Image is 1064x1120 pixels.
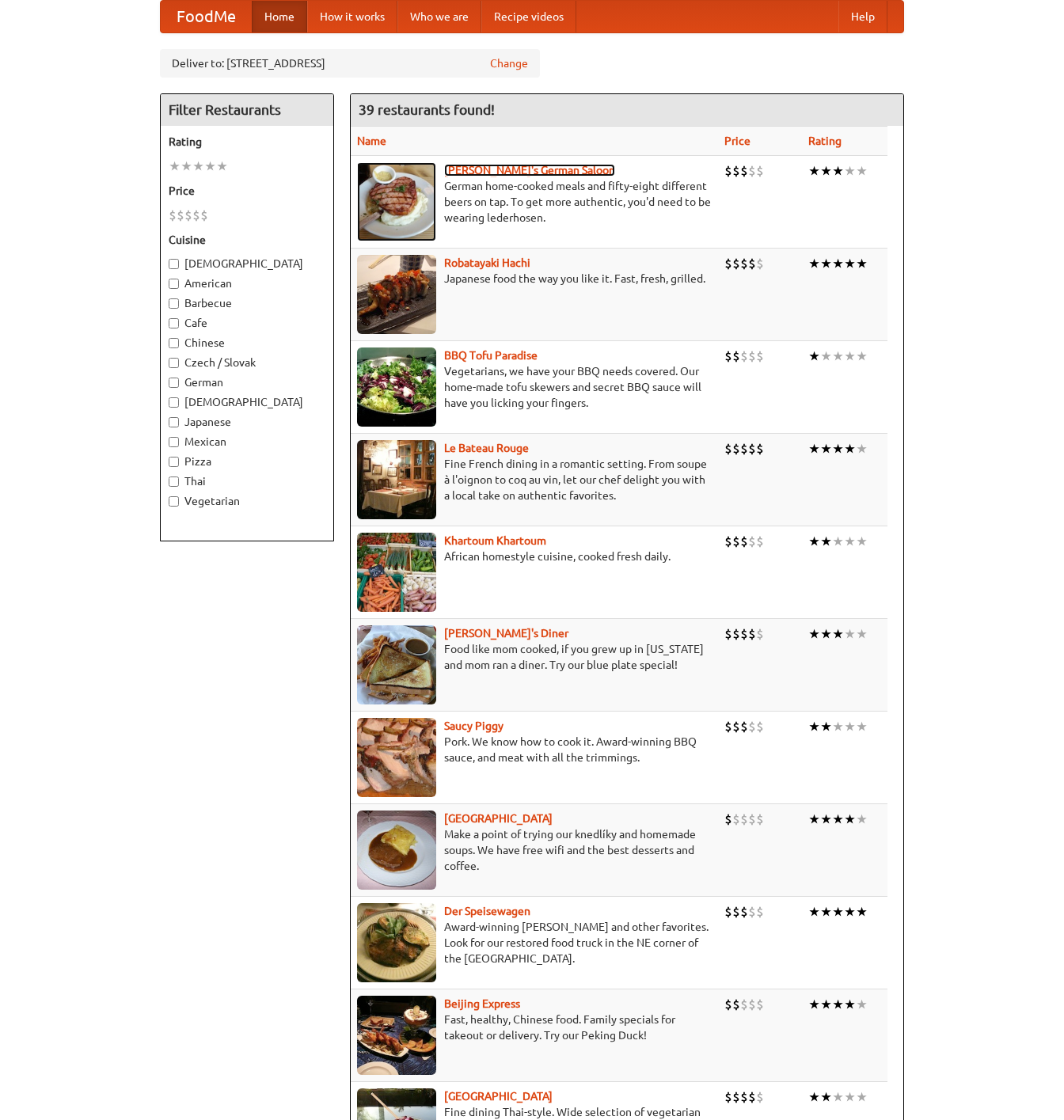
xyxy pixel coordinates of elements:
img: esthers.jpg [357,162,436,241]
b: [PERSON_NAME]'s Diner [444,627,568,640]
p: Fast, healthy, Chinese food. Family specials for takeout or delivery. Try our Peking Duck! [357,1012,712,1043]
li: $ [756,162,764,180]
li: $ [724,996,732,1013]
li: ★ [820,440,832,457]
li: ★ [832,903,844,921]
label: Pizza [169,454,325,469]
input: German [169,378,179,388]
li: $ [748,533,756,550]
a: BBQ Tofu Paradise [444,349,538,362]
h5: Price [169,183,325,199]
input: Mexican [169,437,179,447]
li: $ [748,162,756,180]
p: German home-cooked meals and fifty-eight different beers on tap. To get more authentic, you'd nee... [357,178,712,226]
label: American [169,275,325,291]
li: ★ [844,996,856,1013]
input: Vegetarian [169,496,179,507]
li: ★ [856,1088,868,1106]
li: $ [748,255,756,272]
li: $ [756,996,764,1013]
a: Home [252,1,307,32]
li: ★ [832,255,844,272]
li: ★ [844,440,856,457]
li: ★ [856,533,868,550]
label: German [169,374,325,390]
input: [DEMOGRAPHIC_DATA] [169,397,179,408]
a: Change [490,55,528,71]
li: $ [748,903,756,921]
li: $ [724,1088,732,1106]
li: $ [724,347,732,365]
b: Der Speisewagen [444,905,530,917]
li: ★ [856,718,868,735]
input: American [169,279,179,289]
li: $ [200,207,208,224]
li: ★ [180,158,192,175]
img: sallys.jpg [357,625,436,704]
li: ★ [204,158,216,175]
li: $ [740,811,748,828]
li: $ [732,533,740,550]
img: czechpoint.jpg [357,811,436,890]
li: ★ [832,718,844,735]
a: Saucy Piggy [444,719,503,732]
li: ★ [844,718,856,735]
li: ★ [808,255,820,272]
li: $ [748,718,756,735]
h4: Filter Restaurants [161,94,333,126]
li: $ [756,625,764,643]
li: $ [169,207,177,224]
p: Fine French dining in a romantic setting. From soupe à l'oignon to coq au vin, let our chef delig... [357,456,712,503]
li: ★ [832,533,844,550]
li: ★ [832,347,844,365]
li: ★ [832,1088,844,1106]
li: $ [748,625,756,643]
li: $ [724,255,732,272]
h5: Rating [169,134,325,150]
li: ★ [820,347,832,365]
li: $ [192,207,200,224]
b: [PERSON_NAME]'s German Saloon [444,164,615,177]
li: ★ [844,811,856,828]
a: Beijing Express [444,997,520,1010]
li: $ [732,255,740,272]
li: ★ [808,440,820,457]
input: Pizza [169,457,179,467]
li: ★ [844,162,856,180]
li: ★ [832,625,844,643]
label: Chinese [169,335,325,351]
label: Vegetarian [169,493,325,509]
li: $ [732,1088,740,1106]
li: ★ [832,440,844,457]
li: $ [724,533,732,550]
li: ★ [856,255,868,272]
a: Rating [808,135,842,147]
img: tofuparadise.jpg [357,347,436,427]
li: ★ [820,255,832,272]
li: $ [184,207,192,224]
li: $ [756,718,764,735]
div: Deliver to: [STREET_ADDRESS] [160,49,540,78]
li: ★ [808,162,820,180]
li: ★ [808,347,820,365]
li: $ [724,440,732,457]
li: $ [732,903,740,921]
li: ★ [808,533,820,550]
a: Help [838,1,887,32]
li: $ [724,903,732,921]
li: ★ [820,903,832,921]
b: [GEOGRAPHIC_DATA] [444,1090,553,1103]
li: ★ [856,811,868,828]
a: [GEOGRAPHIC_DATA] [444,812,553,825]
li: ★ [844,255,856,272]
li: $ [732,162,740,180]
input: Cafe [169,318,179,328]
li: $ [748,440,756,457]
p: Make a point of trying our knedlíky and homemade soups. We have free wifi and the best desserts a... [357,826,712,874]
label: Mexican [169,434,325,450]
li: $ [756,255,764,272]
li: ★ [808,811,820,828]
